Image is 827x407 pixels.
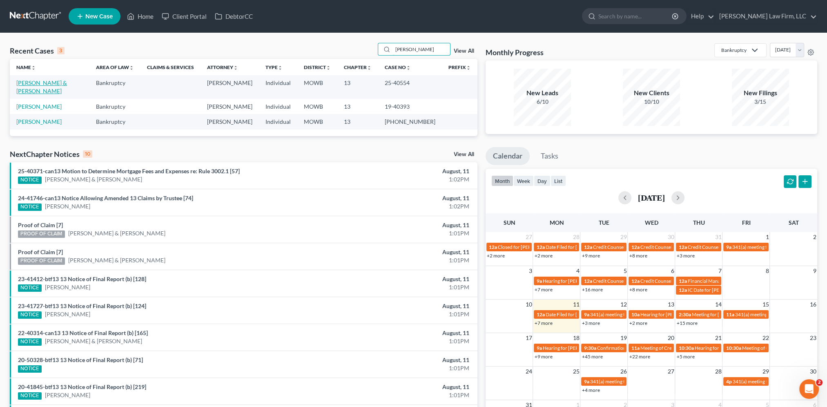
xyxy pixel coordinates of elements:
[599,219,609,226] span: Tue
[623,88,680,98] div: New Clients
[324,167,469,175] div: August, 11
[590,378,669,385] span: 341(a) meeting for [PERSON_NAME]
[582,320,600,326] a: +3 more
[667,300,675,309] span: 13
[393,43,450,55] input: Search by name...
[324,175,469,183] div: 1:02PM
[259,75,297,98] td: Individual
[18,338,42,346] div: NOTICE
[18,177,42,184] div: NOTICE
[491,175,513,186] button: month
[678,311,691,318] span: 2:30a
[761,300,769,309] span: 15
[486,47,544,57] h3: Monthly Progress
[324,329,469,337] div: August, 11
[534,353,552,360] a: +9 more
[18,221,63,228] a: Proof of Claim [7]
[514,88,571,98] div: New Leads
[726,378,731,385] span: 4p
[619,367,627,376] span: 26
[324,302,469,310] div: August, 11
[816,379,823,386] span: 2
[45,202,90,210] a: [PERSON_NAME]
[812,266,817,276] span: 9
[45,175,142,183] a: [PERSON_NAME] & [PERSON_NAME]
[385,64,411,70] a: Case Nounfold_more
[640,345,731,351] span: Meeting of Creditors for [PERSON_NAME]
[584,345,596,351] span: 9:30a
[687,287,750,293] span: IC Date for [PERSON_NAME]
[629,286,647,293] a: +8 more
[324,364,469,372] div: 1:01PM
[667,232,675,242] span: 30
[129,65,134,70] i: unfold_more
[18,168,240,174] a: 25-40371-can13 Motion to Determine Mortgage Fees and Expenses re: Rule 3002.1 [57]
[326,65,331,70] i: unfold_more
[18,383,146,390] a: 20-41845-btf13 13 Notice of Final Report (b) [219]
[498,244,602,250] span: Closed for [PERSON_NAME] & [PERSON_NAME]
[551,175,566,186] button: list
[629,353,650,360] a: +22 more
[717,266,722,276] span: 7
[18,203,42,211] div: NOTICE
[582,253,600,259] a: +9 more
[324,275,469,283] div: August, 11
[57,47,65,54] div: 3
[16,118,62,125] a: [PERSON_NAME]
[211,9,257,24] a: DebtorCC
[534,175,551,186] button: day
[572,333,580,343] span: 18
[324,310,469,318] div: 1:01PM
[513,175,534,186] button: week
[590,311,669,318] span: 341(a) meeting for [PERSON_NAME]
[631,345,639,351] span: 11a
[18,311,42,319] div: NOTICE
[85,13,113,20] span: New Case
[324,383,469,391] div: August, 11
[378,114,442,129] td: [PHONE_NUMBER]
[549,219,564,226] span: Mon
[324,256,469,264] div: 1:01PM
[158,9,211,24] a: Client Portal
[31,65,36,70] i: unfold_more
[18,356,143,363] a: 20-50328-btf13 13 Notice of Final Report (b) [71]
[324,229,469,237] div: 1:01PM
[629,253,647,259] a: +8 more
[584,244,592,250] span: 12a
[324,283,469,291] div: 1:01PM
[572,367,580,376] span: 25
[454,152,474,157] a: View All
[629,320,647,326] a: +2 more
[619,232,627,242] span: 29
[593,244,678,250] span: Credit Counseling for [PERSON_NAME]
[693,219,704,226] span: Thu
[448,64,471,70] a: Prefixunfold_more
[545,244,706,250] span: Date Filed for [GEOGRAPHIC_DATA][PERSON_NAME] & [PERSON_NAME]
[545,311,613,318] span: Date Filed for [PERSON_NAME]
[687,9,714,24] a: Help
[687,244,772,250] span: Credit Counseling for [PERSON_NAME]
[622,266,627,276] span: 5
[714,300,722,309] span: 14
[623,98,680,106] div: 10/10
[732,98,789,106] div: 3/15
[809,333,817,343] span: 23
[324,221,469,229] div: August, 11
[304,64,331,70] a: Districtunfold_more
[536,311,544,318] span: 12a
[524,232,533,242] span: 27
[18,329,148,336] a: 22-40314-can13 13 Notice of Final Report (b) [165]
[259,114,297,129] td: Individual
[16,103,62,110] a: [PERSON_NAME]
[378,75,442,98] td: 25-40554
[324,248,469,256] div: August, 11
[337,114,378,129] td: 13
[297,75,337,98] td: MOWB
[89,114,140,129] td: Bankruptcy
[694,345,764,351] span: Hearing for Priority Logistics Inc.
[640,278,725,284] span: Credit Counseling for [PERSON_NAME]
[582,387,600,393] a: +4 more
[536,244,544,250] span: 12a
[18,365,42,373] div: NOTICE
[761,333,769,343] span: 22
